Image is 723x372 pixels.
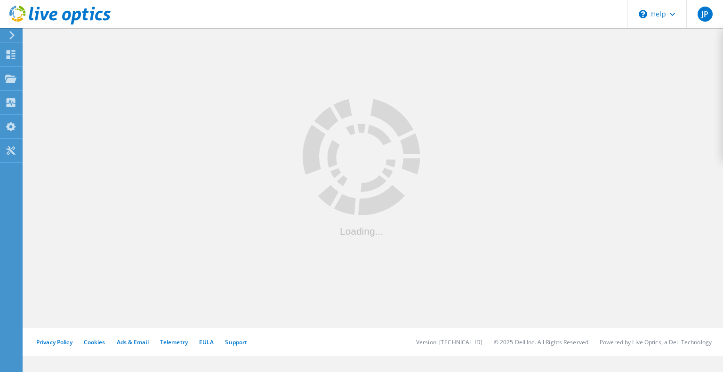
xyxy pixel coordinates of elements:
[303,226,420,236] div: Loading...
[199,338,214,346] a: EULA
[639,10,647,18] svg: \n
[600,338,712,346] li: Powered by Live Optics, a Dell Technology
[494,338,588,346] li: © 2025 Dell Inc. All Rights Reserved
[117,338,149,346] a: Ads & Email
[9,20,111,26] a: Live Optics Dashboard
[84,338,105,346] a: Cookies
[416,338,482,346] li: Version: [TECHNICAL_ID]
[701,10,708,18] span: JP
[36,338,72,346] a: Privacy Policy
[160,338,188,346] a: Telemetry
[225,338,247,346] a: Support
